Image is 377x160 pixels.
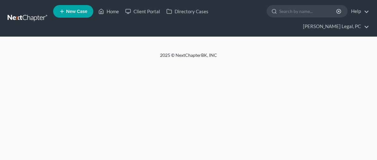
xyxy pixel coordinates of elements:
[300,21,369,32] a: [PERSON_NAME] Legal, PC
[37,52,340,63] div: 2025 © NextChapterBK, INC
[163,6,212,17] a: Directory Cases
[122,6,163,17] a: Client Portal
[95,6,122,17] a: Home
[348,6,369,17] a: Help
[279,5,337,17] input: Search by name...
[66,9,87,14] span: New Case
